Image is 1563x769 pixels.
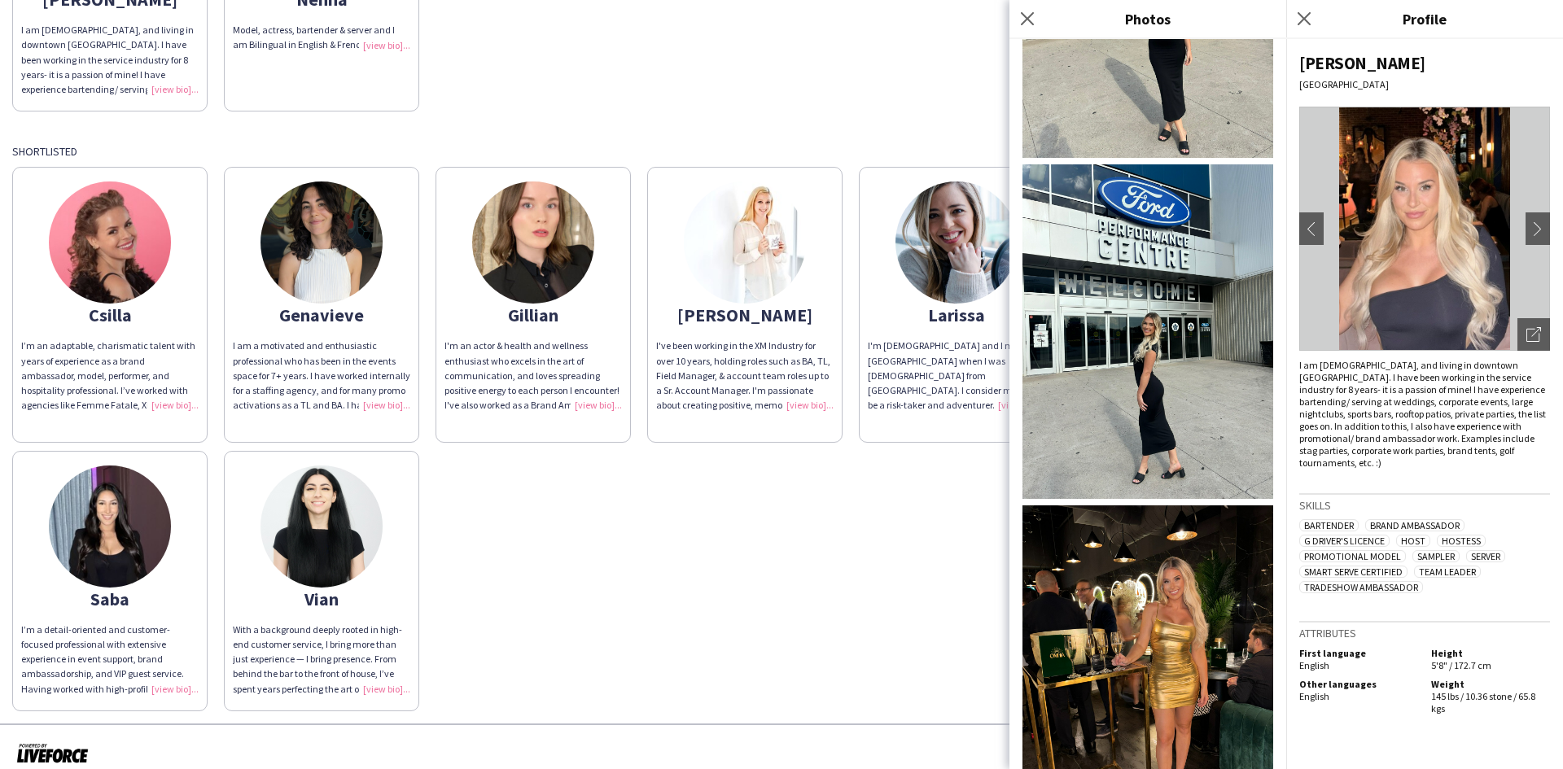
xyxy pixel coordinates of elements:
[1299,690,1329,702] span: English
[233,339,410,413] div: I am a motivated and enthusiastic professional who has been in the events space for 7+ years. I h...
[895,181,1018,304] img: thumb-1683910523645e6f7b75289.png
[260,465,383,588] img: thumb-39854cd5-1e1b-4859-a9f5-70b3ac76cbb6.jpg
[49,181,171,304] img: thumb-6884580e3ef63.jpg
[1299,647,1418,659] h5: First language
[656,308,834,322] div: [PERSON_NAME]
[1412,550,1460,562] span: Sampler
[260,181,383,304] img: thumb-707bfd96-8c97-4d8d-97cd-3f6696379061.jpg
[21,592,199,606] div: Saba
[1299,498,1550,513] h3: Skills
[1299,359,1550,469] div: I am [DEMOGRAPHIC_DATA], and living in downtown [GEOGRAPHIC_DATA]. I have been working in the ser...
[1431,678,1550,690] h5: Weight
[444,308,622,322] div: Gillian
[1396,535,1430,547] span: Host
[1299,535,1390,547] span: G Driver's Licence
[233,592,410,606] div: Vian
[1437,535,1486,547] span: Hostess
[1299,678,1418,690] h5: Other languages
[868,339,1044,529] span: I'm [DEMOGRAPHIC_DATA] and I moved to [GEOGRAPHIC_DATA] when I was [DEMOGRAPHIC_DATA] from [GEOGR...
[21,623,199,697] div: I’m a detail-oriented and customer-focused professional with extensive experience in event suppor...
[1299,519,1359,531] span: Bartender
[1286,8,1563,29] h3: Profile
[233,623,410,697] div: With a background deeply rooted in high-end customer service, I bring more than just experience —...
[1022,164,1273,499] img: Crew photo 870977
[1431,690,1535,714] span: 145 lbs / 10.36 stone / 65.8 kgs
[233,308,410,322] div: Genavieve
[1299,566,1408,578] span: Smart Serve Certified
[1466,550,1505,562] span: Server
[1299,659,1329,671] span: English
[472,181,594,304] img: thumb-686ed2b01dae5.jpeg
[1299,626,1550,640] h3: Attributes
[1009,8,1286,29] h3: Photos
[868,308,1045,322] div: Larissa
[233,23,410,52] div: Model, actress, bartender & server and I am Bilingual in English & French!
[1365,519,1464,531] span: Brand Ambassador
[16,741,89,764] img: Powered by Liveforce
[1414,566,1481,578] span: Team Leader
[1299,78,1550,90] div: [GEOGRAPHIC_DATA]
[21,23,199,97] div: I am [DEMOGRAPHIC_DATA], and living in downtown [GEOGRAPHIC_DATA]. I have been working in the ser...
[1431,647,1550,659] h5: Height
[1299,107,1550,351] img: Crew avatar or photo
[684,181,806,304] img: thumb-66a7afcb8aa48.jpeg
[1299,581,1423,593] span: Tradeshow Ambassador
[21,339,199,413] div: I’m an adaptable, charismatic talent with years of experience as a brand ambassador, model, perfo...
[49,465,171,588] img: thumb-687557a3ccd97.jpg
[1299,52,1550,74] div: [PERSON_NAME]
[1299,550,1406,562] span: Promotional Model
[12,144,1551,159] div: Shortlisted
[1517,318,1550,351] div: Open photos pop-in
[21,308,199,322] div: Csilla
[1431,659,1491,671] span: 5'8" / 172.7 cm
[444,339,620,440] span: I'm an actor & health and wellness enthusiast who excels in the art of communication, and loves s...
[656,339,834,413] div: I've been working in the XM Industry for over 10 years, holding roles such as BA, TL, Field Manag...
